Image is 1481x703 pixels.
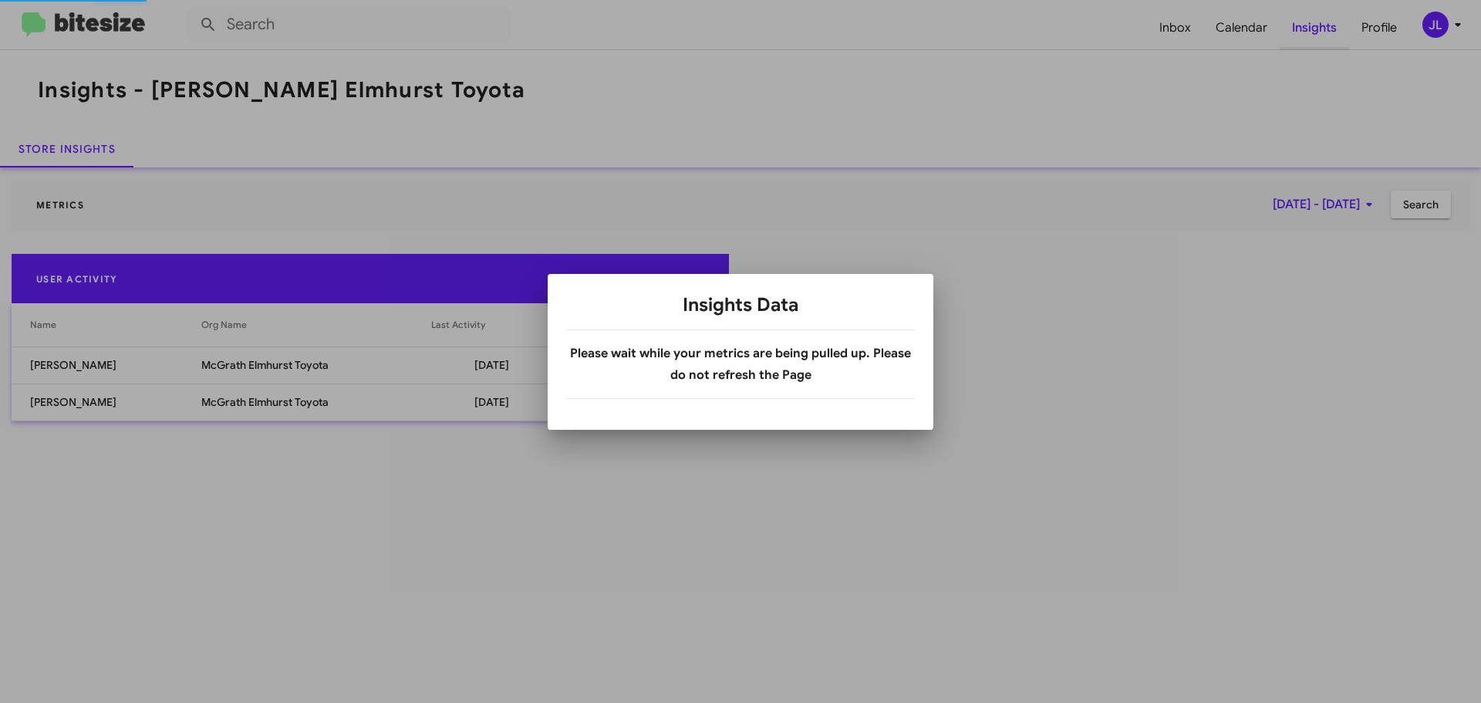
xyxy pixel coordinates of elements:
div: Domain: [DOMAIN_NAME] [40,40,170,52]
img: logo_orange.svg [25,25,37,37]
h1: Insights Data [566,292,915,317]
div: Keywords by Traffic [170,91,260,101]
img: tab_domain_overview_orange.svg [42,90,54,102]
div: Domain Overview [59,91,138,101]
div: v 4.0.25 [43,25,76,37]
b: Please wait while your metrics are being pulled up. Please do not refresh the Page [570,346,911,383]
img: tab_keywords_by_traffic_grey.svg [153,90,166,102]
img: website_grey.svg [25,40,37,52]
